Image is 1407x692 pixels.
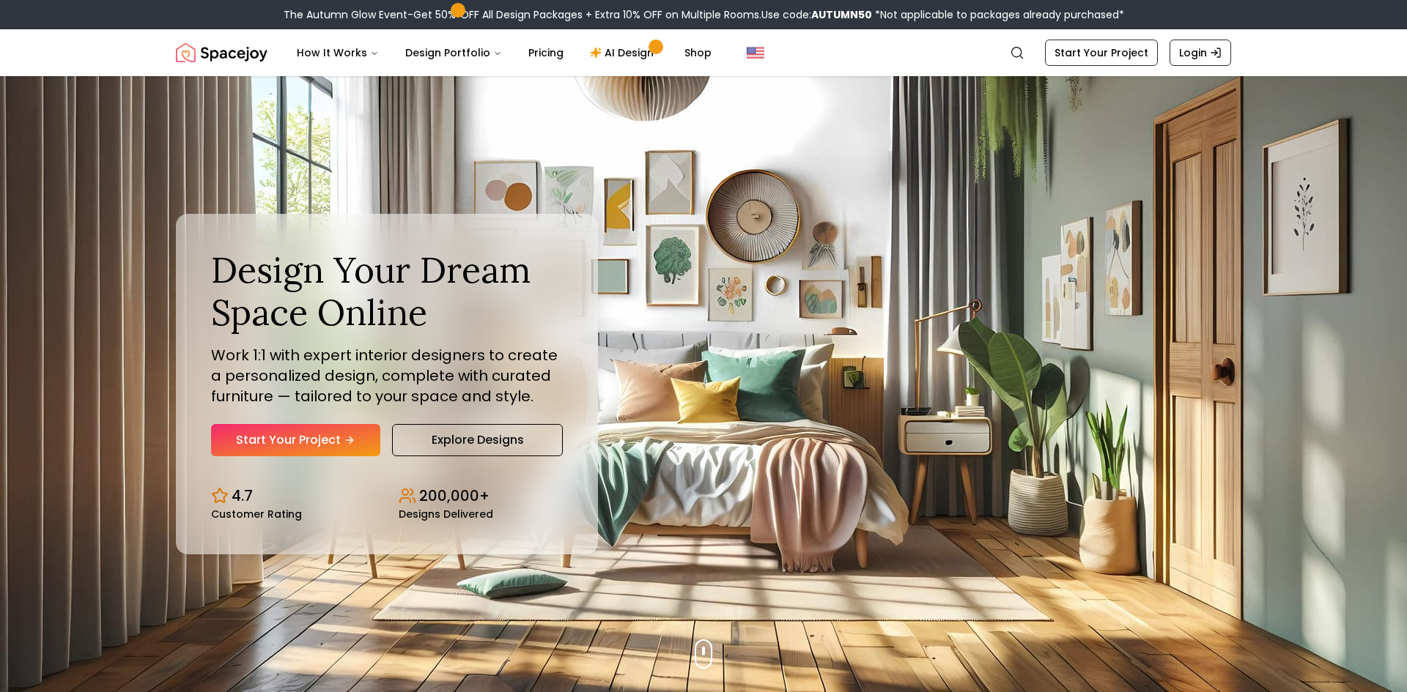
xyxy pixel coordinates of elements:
[872,7,1124,22] span: *Not applicable to packages already purchased*
[394,38,514,67] button: Design Portfolio
[578,38,670,67] a: AI Design
[399,509,493,519] small: Designs Delivered
[517,38,575,67] a: Pricing
[284,7,1124,22] div: The Autumn Glow Event-Get 50% OFF All Design Packages + Extra 10% OFF on Multiple Rooms.
[176,38,267,67] a: Spacejoy
[1170,40,1231,66] a: Login
[761,7,872,22] span: Use code:
[419,485,490,506] p: 200,000+
[211,249,563,333] h1: Design Your Dream Space Online
[176,29,1231,76] nav: Global
[1045,40,1158,66] a: Start Your Project
[811,7,872,22] b: AUTUMN50
[176,38,267,67] img: Spacejoy Logo
[232,485,253,506] p: 4.7
[747,44,764,62] img: United States
[211,474,563,519] div: Design stats
[211,345,563,406] p: Work 1:1 with expert interior designers to create a personalized design, complete with curated fu...
[392,424,563,456] a: Explore Designs
[673,38,723,67] a: Shop
[211,509,302,519] small: Customer Rating
[285,38,723,67] nav: Main
[285,38,391,67] button: How It Works
[211,424,380,456] a: Start Your Project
